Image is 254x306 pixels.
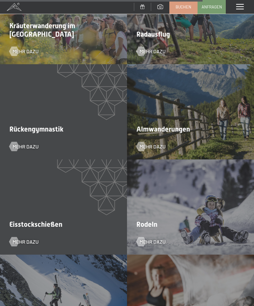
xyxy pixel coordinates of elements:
[13,48,39,55] span: Mehr dazu
[13,143,39,150] span: Mehr dazu
[9,220,62,228] span: Eisstockschießen
[136,30,170,38] span: Radausflug
[170,0,197,13] a: Buchen
[136,125,190,133] span: Almwanderungen
[176,4,191,10] span: Buchen
[140,238,166,245] span: Mehr dazu
[140,48,166,55] span: Mehr dazu
[13,238,39,245] span: Mehr dazu
[9,125,63,133] span: Rückengymnastik
[198,0,225,13] a: Anfragen
[140,143,166,150] span: Mehr dazu
[202,4,222,10] span: Anfragen
[9,22,75,38] span: Kräuterwanderung im [GEOGRAPHIC_DATA]
[136,220,157,228] span: Rodeln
